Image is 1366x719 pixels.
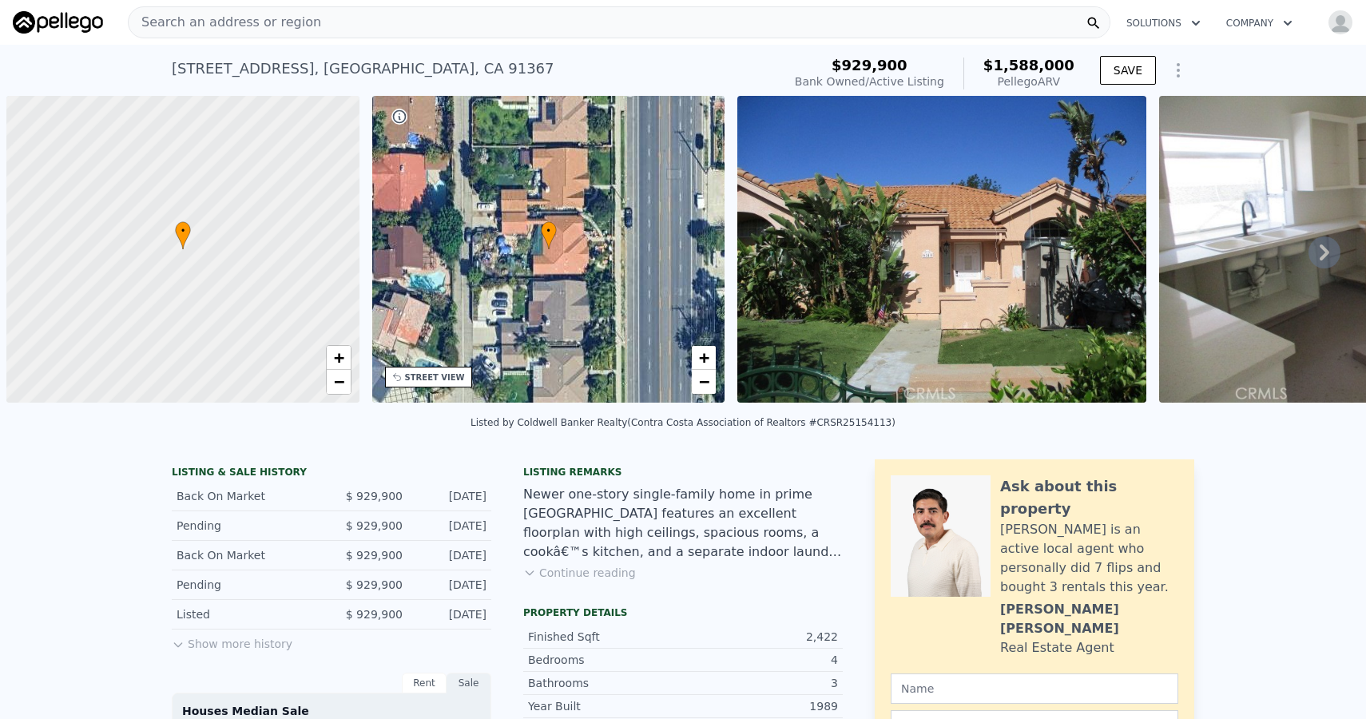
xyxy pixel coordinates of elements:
[177,606,319,622] div: Listed
[172,58,554,80] div: [STREET_ADDRESS] , [GEOGRAPHIC_DATA] , CA 91367
[415,488,486,504] div: [DATE]
[1213,9,1305,38] button: Company
[528,652,683,668] div: Bedrooms
[333,348,343,367] span: +
[528,698,683,714] div: Year Built
[172,630,292,652] button: Show more history
[699,348,709,367] span: +
[869,75,944,88] span: Active Listing
[1000,600,1178,638] div: [PERSON_NAME] [PERSON_NAME]
[172,466,491,482] div: LISTING & SALE HISTORY
[1000,520,1178,597] div: [PERSON_NAME] is an active local agent who personally did 7 flips and bought 3 rentals this year.
[346,608,403,621] span: $ 929,900
[523,466,843,479] div: Listing remarks
[13,11,103,34] img: Pellego
[1328,10,1353,35] img: avatar
[333,371,343,391] span: −
[471,417,895,428] div: Listed by Coldwell Banker Realty (Contra Costa Association of Realtors #CRSR25154113)
[175,224,191,238] span: •
[405,371,465,383] div: STREET VIEW
[737,96,1146,403] img: Sale: 167069103 Parcel: 55252095
[177,488,319,504] div: Back On Market
[1000,638,1114,657] div: Real Estate Agent
[177,577,319,593] div: Pending
[692,346,716,370] a: Zoom in
[683,675,838,691] div: 3
[891,673,1178,704] input: Name
[683,629,838,645] div: 2,422
[683,698,838,714] div: 1989
[692,370,716,394] a: Zoom out
[177,518,319,534] div: Pending
[402,673,447,693] div: Rent
[1100,56,1156,85] button: SAVE
[541,221,557,249] div: •
[1114,9,1213,38] button: Solutions
[983,73,1074,89] div: Pellego ARV
[346,549,403,562] span: $ 929,900
[528,675,683,691] div: Bathrooms
[415,606,486,622] div: [DATE]
[346,490,403,503] span: $ 929,900
[528,629,683,645] div: Finished Sqft
[1000,475,1178,520] div: Ask about this property
[523,485,843,562] div: Newer one-story single-family home in prime [GEOGRAPHIC_DATA] features an excellent floorplan wit...
[523,565,636,581] button: Continue reading
[795,75,869,88] span: Bank Owned /
[983,57,1074,73] span: $1,588,000
[683,652,838,668] div: 4
[415,577,486,593] div: [DATE]
[177,547,319,563] div: Back On Market
[447,673,491,693] div: Sale
[175,221,191,249] div: •
[415,547,486,563] div: [DATE]
[523,606,843,619] div: Property details
[1162,54,1194,86] button: Show Options
[346,519,403,532] span: $ 929,900
[415,518,486,534] div: [DATE]
[129,13,321,32] span: Search an address or region
[699,371,709,391] span: −
[541,224,557,238] span: •
[182,703,481,719] div: Houses Median Sale
[346,578,403,591] span: $ 929,900
[327,346,351,370] a: Zoom in
[832,57,907,73] span: $929,900
[327,370,351,394] a: Zoom out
